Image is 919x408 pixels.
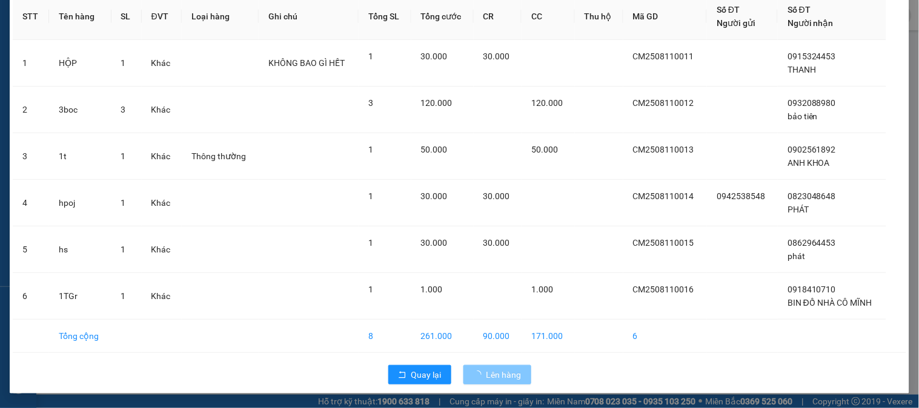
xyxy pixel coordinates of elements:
[121,245,126,254] span: 1
[142,133,182,180] td: Khác
[788,5,811,15] span: Số ĐT
[142,40,182,87] td: Khác
[13,226,49,273] td: 5
[182,133,259,180] td: Thông thường
[142,87,182,133] td: Khác
[49,273,111,320] td: 1TGr
[483,51,510,61] span: 30.000
[13,40,49,87] td: 1
[633,98,694,108] span: CM2508110012
[463,365,531,384] button: Lên hàng
[788,145,836,154] span: 0902561892
[121,151,126,161] span: 1
[368,145,373,154] span: 1
[368,238,373,248] span: 1
[788,251,805,261] span: phát
[421,238,448,248] span: 30.000
[788,98,836,108] span: 0932088980
[633,145,694,154] span: CM2508110013
[368,51,373,61] span: 1
[121,58,126,68] span: 1
[268,58,345,68] span: KHÔNG BAO GÌ HẾT
[623,320,708,353] td: 6
[788,298,872,308] span: BIN ĐỒ NHÀ CÔ MĨNH
[368,191,373,201] span: 1
[788,238,836,248] span: 0862964453
[49,133,111,180] td: 1t
[421,145,448,154] span: 50.000
[531,145,558,154] span: 50.000
[788,285,836,294] span: 0918410710
[717,18,755,28] span: Người gửi
[531,98,563,108] span: 120.000
[483,191,510,201] span: 30.000
[121,291,126,301] span: 1
[421,51,448,61] span: 30.000
[121,198,126,208] span: 1
[368,98,373,108] span: 3
[421,98,453,108] span: 120.000
[142,180,182,226] td: Khác
[398,370,406,380] span: rollback
[411,368,442,381] span: Quay lại
[483,238,510,248] span: 30.000
[788,51,836,61] span: 0915324453
[633,238,694,248] span: CM2508110015
[142,226,182,273] td: Khác
[411,320,474,353] td: 261.000
[522,320,575,353] td: 171.000
[486,368,522,381] span: Lên hàng
[49,226,111,273] td: hs
[13,180,49,226] td: 4
[788,111,818,121] span: bảo tiên
[388,365,451,384] button: rollbackQuay lại
[421,191,448,201] span: 30.000
[717,5,740,15] span: Số ĐT
[121,105,126,114] span: 3
[49,180,111,226] td: hpoj
[49,87,111,133] td: 3boc
[473,370,486,379] span: loading
[788,191,836,201] span: 0823048648
[788,205,809,214] span: PHÁT
[717,191,765,201] span: 0942538548
[633,191,694,201] span: CM2508110014
[49,320,111,353] td: Tổng cộng
[788,18,834,28] span: Người nhận
[13,87,49,133] td: 2
[633,51,694,61] span: CM2508110011
[474,320,522,353] td: 90.000
[531,285,553,294] span: 1.000
[359,320,411,353] td: 8
[421,285,443,294] span: 1.000
[788,65,816,74] span: THANH
[368,285,373,294] span: 1
[633,285,694,294] span: CM2508110016
[49,40,111,87] td: HỘP
[13,273,49,320] td: 6
[142,273,182,320] td: Khác
[13,133,49,180] td: 3
[788,158,830,168] span: ANH KHOA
